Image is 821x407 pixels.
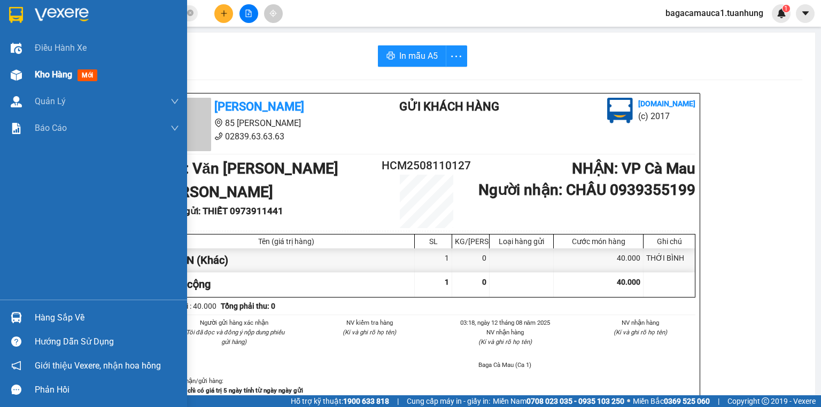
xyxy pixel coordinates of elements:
button: printerIn mẫu A5 [378,45,446,67]
sup: 1 [783,5,790,12]
span: ⚪️ [627,399,630,403]
span: down [171,97,179,106]
span: 40.000 [617,278,640,286]
div: 40.000 [554,248,644,272]
img: warehouse-icon [11,69,22,81]
b: [PERSON_NAME] [214,100,304,113]
img: icon-new-feature [777,9,786,18]
div: Phản hồi [35,382,179,398]
li: Baga Cà Mau (Ca 1) [450,360,560,370]
span: Hỗ trợ kỹ thuật: [291,395,389,407]
span: Báo cáo [35,121,67,135]
div: Hàng sắp về [35,310,179,326]
span: aim [269,10,277,17]
div: Hướng dẫn sử dụng [35,334,179,350]
strong: -Phiếu này chỉ có giá trị 5 ngày tính từ ngày ngày gửi [158,387,303,394]
span: mới [78,69,97,81]
div: 0 [452,248,490,272]
b: [DOMAIN_NAME] [638,99,695,108]
li: 85 [PERSON_NAME] [158,116,357,130]
span: file-add [245,10,252,17]
span: question-circle [11,336,21,347]
i: (Kí và ghi rõ họ tên) [343,328,396,336]
div: THỚI BÌNH [644,248,695,272]
div: SL [417,237,449,246]
b: GỬI : Văn [PERSON_NAME] [PERSON_NAME] [158,160,338,201]
b: Người gửi : THIẾT 0973911441 [158,206,283,216]
span: Miền Bắc [633,395,710,407]
b: Tổng phải thu: 0 [221,302,275,310]
div: KG/[PERSON_NAME] [455,237,486,246]
i: (Kí và ghi rõ họ tên) [478,338,532,346]
i: (Kí và ghi rõ họ tên) [614,328,667,336]
button: more [446,45,467,67]
img: warehouse-icon [11,43,22,54]
span: Giới thiệu Vexere, nhận hoa hồng [35,359,161,372]
button: aim [264,4,283,23]
b: Người nhận : CHÂU 0939355199 [478,181,695,199]
i: (Tôi đã đọc và đồng ý nộp dung phiếu gửi hàng) [184,328,284,346]
span: 0 [482,278,486,286]
span: 1 [784,5,788,12]
span: In mẫu A5 [399,49,438,62]
strong: 0708 023 035 - 0935 103 250 [526,397,624,405]
img: warehouse-icon [11,312,22,323]
img: warehouse-icon [11,96,22,107]
span: 1 [445,278,449,286]
span: close-circle [187,9,193,19]
span: down [171,124,179,132]
span: more [446,50,467,63]
span: Kho hàng [35,69,72,80]
button: file-add [239,4,258,23]
div: Ghi chú [646,237,692,246]
img: logo-vxr [9,7,23,23]
span: plus [220,10,228,17]
li: NV kiểm tra hàng [315,318,425,327]
img: solution-icon [11,123,22,134]
span: Điều hành xe [35,41,87,54]
b: Gửi khách hàng [399,100,499,113]
li: Người gửi hàng xác nhận [179,318,289,327]
div: 1 [415,248,452,272]
div: Cước Rồi : 40.000 [158,300,216,312]
span: printer [386,51,395,61]
span: caret-down [801,9,810,18]
span: | [718,395,719,407]
strong: 0369 525 060 [664,397,710,405]
div: Cước món hàng [556,237,640,246]
b: NHẬN : VP Cà Mau [572,160,695,177]
button: plus [214,4,233,23]
div: Loại hàng gửi [492,237,551,246]
div: Tên (giá trị hàng) [161,237,412,246]
strong: 1900 633 818 [343,397,389,405]
li: 02839.63.63.63 [158,130,357,143]
li: 03:18, ngày 12 tháng 08 năm 2025 [450,318,560,327]
span: Cung cấp máy in - giấy in: [407,395,490,407]
span: bagacamauca1.tuanhung [657,6,772,20]
span: message [11,385,21,395]
span: environment [214,119,223,127]
span: Miền Nam [493,395,624,407]
span: notification [11,361,21,371]
li: NV nhận hàng [586,318,696,327]
span: phone [214,132,223,140]
span: Quản Lý [35,95,66,108]
li: (c) 2017 [638,109,695,123]
li: NV nhận hàng [450,327,560,337]
button: caret-down [796,4,815,23]
div: 1 KIỆN (Khác) [158,248,415,272]
span: close-circle [187,10,193,16]
span: copyright [762,397,769,405]
img: logo.jpg [607,98,633,123]
h2: HCM2508110127 [382,157,471,175]
span: | [397,395,399,407]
